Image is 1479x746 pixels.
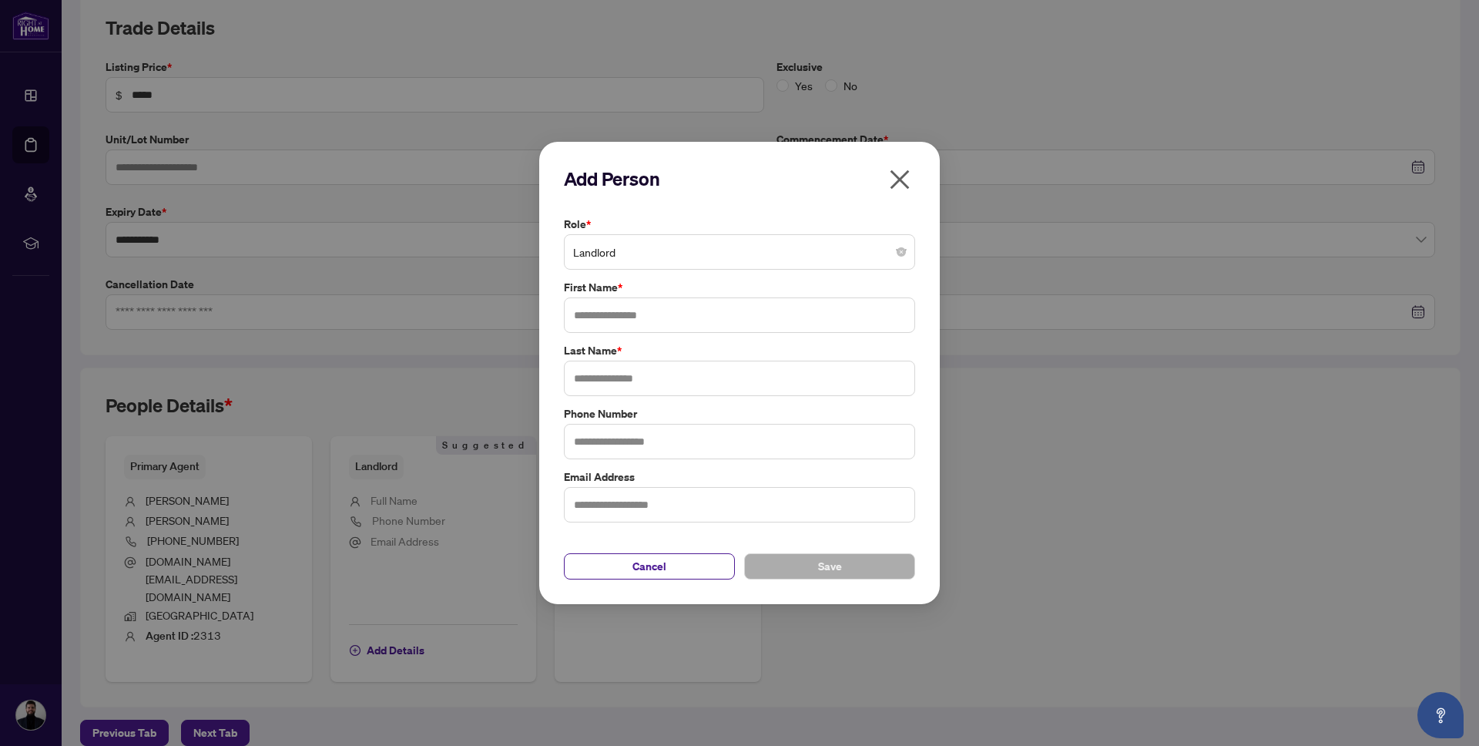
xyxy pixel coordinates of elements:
span: close [887,167,912,192]
span: Cancel [632,554,666,579]
label: Last Name [564,342,915,359]
button: Cancel [564,553,735,580]
button: Open asap [1417,692,1464,738]
button: Save [744,553,915,580]
label: Role [564,216,915,233]
span: Landlord [573,237,906,267]
label: First Name [564,279,915,296]
label: Phone Number [564,405,915,422]
span: close-circle [897,247,906,257]
label: Email Address [564,469,915,486]
h2: Add Person [564,166,915,191]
